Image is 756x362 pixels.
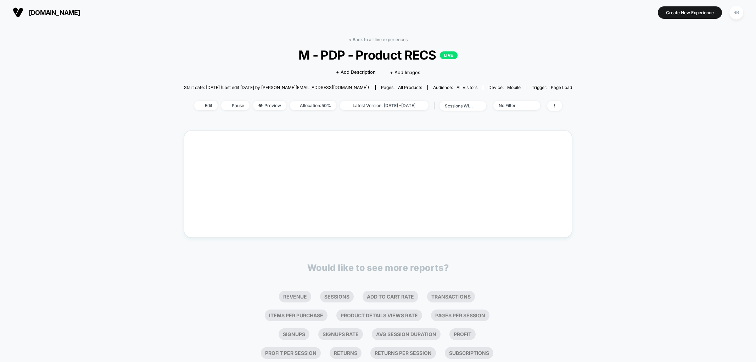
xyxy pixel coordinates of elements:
button: Create New Experience [658,6,722,19]
li: Pages Per Session [431,310,489,321]
span: Preview [253,101,286,110]
span: [DOMAIN_NAME] [29,9,80,16]
div: Audience: [433,85,477,90]
p: LIVE [440,51,458,59]
li: Returns Per Session [370,347,436,359]
span: all products [398,85,422,90]
li: Returns [330,347,362,359]
span: Latest Version: [DATE] - [DATE] [340,101,429,110]
li: Avg Session Duration [372,328,441,340]
button: RB [727,5,745,20]
div: Trigger: [532,85,572,90]
div: No Filter [499,103,527,108]
li: Signups Rate [318,328,363,340]
li: Signups [279,328,309,340]
span: | [432,101,439,111]
span: Device: [483,85,526,90]
span: Pause [221,101,250,110]
li: Sessions [320,291,354,302]
li: Items Per Purchase [265,310,327,321]
img: Visually logo [13,7,23,18]
div: sessions with impression [445,103,473,108]
li: Profit [449,328,476,340]
li: Subscriptions [445,347,493,359]
span: Edit [194,101,218,110]
li: Profit Per Session [261,347,321,359]
span: mobile [507,85,521,90]
p: Would like to see more reports? [307,262,449,273]
a: < Back to all live experiences [349,37,408,42]
li: Product Details Views Rate [336,310,422,321]
button: [DOMAIN_NAME] [11,7,82,18]
span: + Add Images [390,69,420,75]
li: Revenue [279,291,311,302]
span: Start date: [DATE] (Last edit [DATE] by [PERSON_NAME][EMAIL_ADDRESS][DOMAIN_NAME]) [184,85,369,90]
span: + Add Description [336,69,376,76]
span: All Visitors [457,85,477,90]
div: Pages: [381,85,422,90]
span: Allocation: 50% [290,101,336,110]
span: M - PDP - Product RECS [203,48,553,62]
li: Transactions [427,291,475,302]
span: Page Load [551,85,572,90]
li: Add To Cart Rate [363,291,418,302]
div: RB [729,6,743,20]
